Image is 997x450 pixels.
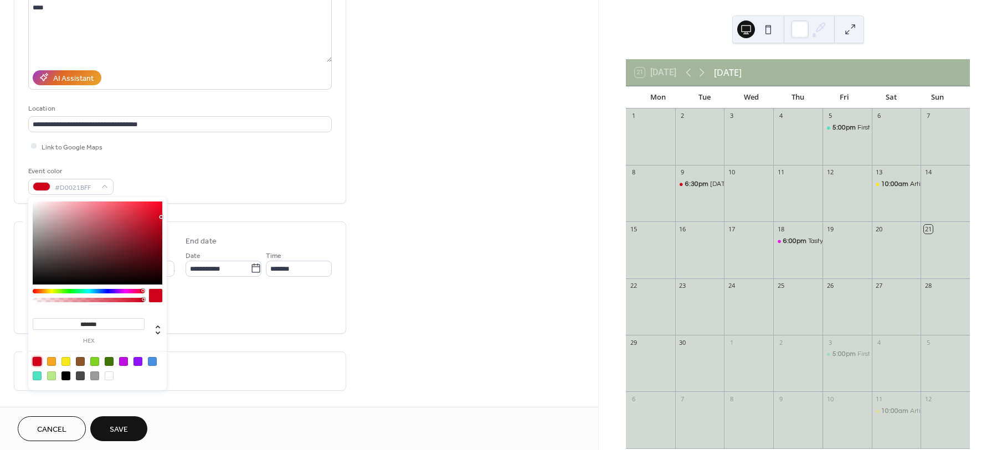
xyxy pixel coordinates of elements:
div: 10 [826,395,834,403]
div: 12 [924,395,932,403]
span: 10:00am [881,407,910,416]
div: Artist Group Meeting [872,180,921,189]
div: Tue [681,86,728,108]
div: 7 [924,112,932,120]
div: 20 [875,225,883,233]
div: 16 [679,225,687,233]
span: Save [110,424,128,436]
div: 30 [679,338,687,346]
div: Thu [774,86,821,108]
span: Cancel [37,424,66,436]
div: 21 [924,225,932,233]
div: 8 [629,168,638,177]
div: First [DATE] Art Walk: Members Only Show [857,350,986,359]
div: #F5A623 [47,357,56,366]
div: 15 [629,225,638,233]
div: 3 [727,112,736,120]
div: 1 [629,112,638,120]
div: #B8E986 [47,371,56,380]
div: Tasty [DATE]: It's Chili Time [808,237,890,246]
span: 5:00pm [832,350,857,359]
div: 6 [629,395,638,403]
div: 2 [777,338,785,346]
div: 13 [875,168,883,177]
div: 9 [679,168,687,177]
div: End date [186,236,217,247]
div: Artist Group Meeting [910,407,973,416]
div: 4 [777,112,785,120]
div: 26 [826,282,834,290]
div: 18 [777,225,785,233]
div: 27 [875,282,883,290]
div: 12 [826,168,834,177]
div: Wed [728,86,774,108]
span: Time [266,250,281,261]
span: Event image [28,404,71,416]
div: #D0021B [33,357,42,366]
span: 6:30pm [685,180,710,189]
div: 6 [875,112,883,120]
div: 25 [777,282,785,290]
div: Sat [868,86,914,108]
div: 17 [727,225,736,233]
div: #000000 [61,371,70,380]
div: #8B572A [76,357,85,366]
div: 24 [727,282,736,290]
div: Mon [635,86,681,108]
div: 10 [727,168,736,177]
div: 5 [924,338,932,346]
div: 3 [826,338,834,346]
span: #D0021BFF [55,182,96,193]
div: 2 [679,112,687,120]
div: 22 [629,282,638,290]
div: #4A4A4A [76,371,85,380]
div: #50E3C2 [33,371,42,380]
span: Date [186,250,201,261]
div: Tasty Thursday: It's Chili Time [773,237,823,246]
div: 11 [777,168,785,177]
div: Tuesday Talks: The Faces of Humankind An artist’s renderings of human fossil relatives spanning t... [675,180,724,189]
div: Fri [821,86,868,108]
div: Location [28,103,330,115]
div: 9 [777,395,785,403]
div: [DATE] [714,66,742,79]
span: 10:00am [881,180,910,189]
div: 5 [826,112,834,120]
button: Save [90,416,147,441]
div: 14 [924,168,932,177]
div: #9013FE [133,357,142,366]
div: #417505 [105,357,114,366]
span: Link to Google Maps [42,141,102,153]
label: hex [33,338,145,344]
div: 1 [727,338,736,346]
span: 6:00pm [783,237,808,246]
div: Artist Group Meeting [872,407,921,416]
div: 4 [875,338,883,346]
button: Cancel [18,416,86,441]
button: AI Assistant [33,70,101,85]
div: #4A90E2 [148,357,157,366]
div: #F8E71C [61,357,70,366]
div: 29 [629,338,638,346]
div: 19 [826,225,834,233]
div: 28 [924,282,932,290]
div: 23 [679,282,687,290]
div: First Friday Art Walk: Members Only Show [823,350,872,359]
div: #9B9B9B [90,371,99,380]
div: Artist Group Meeting [910,180,973,189]
div: Event color [28,165,111,177]
div: 7 [679,395,687,403]
div: #BD10E0 [119,357,128,366]
div: First Friday Art Walk: 55+ Art Show and Reception [823,123,872,133]
div: AI Assistant [53,73,94,84]
div: #7ED321 [90,357,99,366]
div: 8 [727,395,736,403]
div: #FFFFFF [105,371,114,380]
div: Sun [914,86,961,108]
span: 5:00pm [832,123,857,133]
div: 11 [875,395,883,403]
